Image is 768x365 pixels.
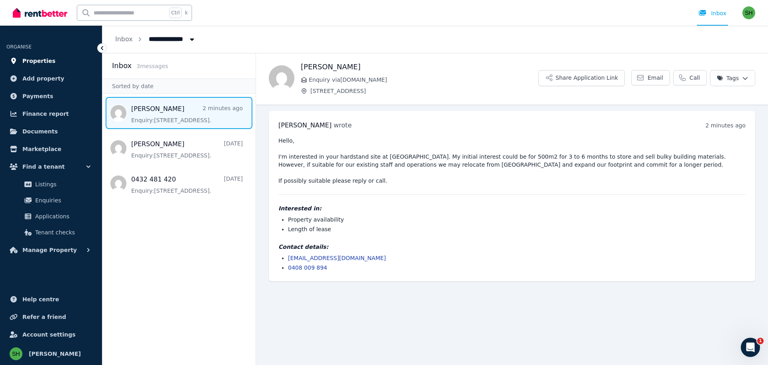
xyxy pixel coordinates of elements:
[698,9,726,17] div: Inbox
[35,212,89,221] span: Applications
[115,35,133,43] a: Inbox
[309,76,538,84] span: Enquiry via [DOMAIN_NAME]
[648,74,663,82] span: Email
[102,26,209,53] nav: Breadcrumb
[169,8,182,18] span: Ctrl
[288,225,746,233] li: Length of lease
[131,175,243,195] a: 0432 481 420[DATE]Enquiry:[STREET_ADDRESS].
[22,127,58,136] span: Documents
[22,144,61,154] span: Marketplace
[6,53,96,69] a: Properties
[6,44,32,50] span: ORGANISE
[35,179,89,189] span: Listings
[10,208,92,224] a: Applications
[35,228,89,237] span: Tenant checks
[22,245,77,255] span: Manage Property
[710,70,755,86] button: Tags
[538,70,625,86] button: Share Application Link
[13,7,67,19] img: RentBetter
[185,10,188,16] span: k
[131,104,243,124] a: [PERSON_NAME]2 minutes agoEnquiry:[STREET_ADDRESS].
[288,255,386,261] a: [EMAIL_ADDRESS][DOMAIN_NAME]
[6,106,96,122] a: Finance report
[673,70,707,85] a: Call
[269,65,294,91] img: Rachael Dunoon
[334,121,352,129] span: wrote
[278,121,332,129] span: [PERSON_NAME]
[6,291,96,307] a: Help centre
[6,123,96,139] a: Documents
[6,88,96,104] a: Payments
[10,347,22,360] img: Sammi Horton
[6,159,96,175] button: Find a tenant
[690,74,700,82] span: Call
[102,79,256,94] div: Sorted by date
[310,87,538,95] span: [STREET_ADDRESS]
[136,63,168,69] span: 3 message s
[29,349,81,359] span: [PERSON_NAME]
[742,6,755,19] img: Sammi Horton
[278,243,746,251] h4: Contact details:
[6,141,96,157] a: Marketplace
[22,330,76,339] span: Account settings
[631,70,670,85] a: Email
[131,139,243,159] a: [PERSON_NAME][DATE]Enquiry:[STREET_ADDRESS].
[22,74,64,83] span: Add property
[757,338,764,344] span: 1
[10,192,92,208] a: Enquiries
[102,94,256,203] nav: Message list
[6,327,96,343] a: Account settings
[717,74,739,82] span: Tags
[288,264,327,271] a: 0408 009 894
[278,204,746,212] h4: Interested in:
[35,196,89,205] span: Enquiries
[6,242,96,258] button: Manage Property
[301,61,538,73] h1: [PERSON_NAME]
[10,224,92,240] a: Tenant checks
[22,294,59,304] span: Help centre
[10,176,92,192] a: Listings
[705,122,746,129] time: 2 minutes ago
[22,56,56,66] span: Properties
[288,216,746,224] li: Property availability
[22,162,65,171] span: Find a tenant
[6,71,96,87] a: Add property
[6,309,96,325] a: Refer a friend
[278,137,746,185] pre: Hello, I'm interested in your hardstand site at [GEOGRAPHIC_DATA]. My initial interest could be f...
[22,109,69,119] span: Finance report
[112,60,132,71] h2: Inbox
[22,312,66,322] span: Refer a friend
[22,91,53,101] span: Payments
[741,338,760,357] iframe: Intercom live chat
